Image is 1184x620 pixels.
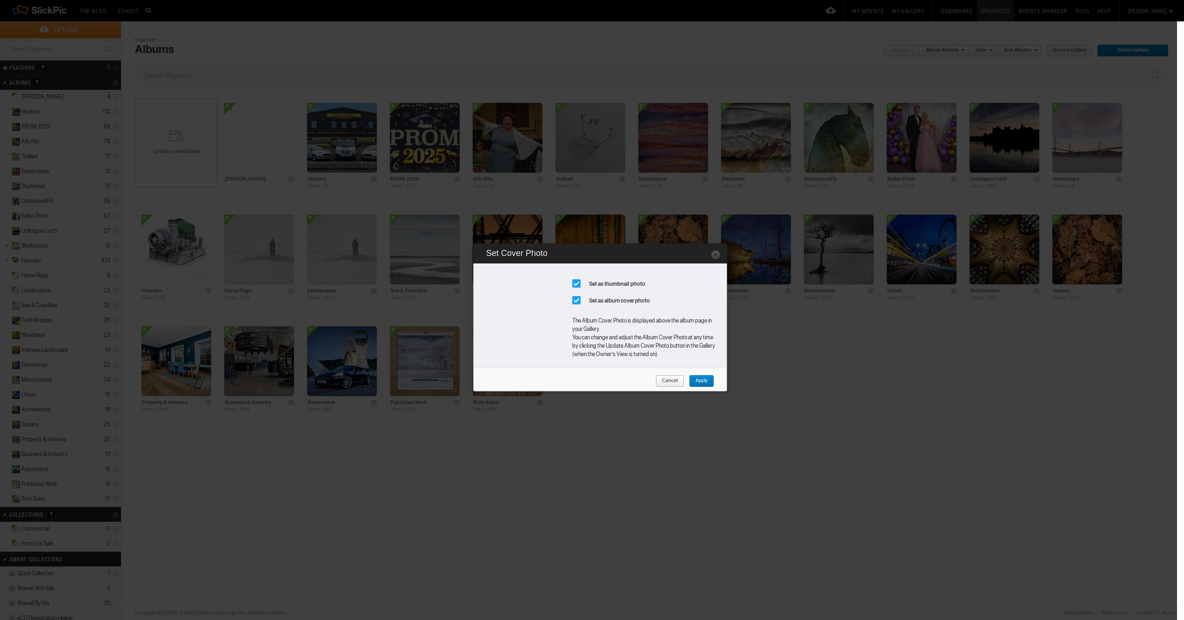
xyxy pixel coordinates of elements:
a: Cancel [656,375,684,387]
span: Cancel [656,375,678,387]
span: Set as album cover photo [572,292,659,309]
a: Close [711,249,720,259]
span: Apply [689,375,708,387]
p: The Album Cover Photo is displayed above the album page in your Gallery. You can change and adjus... [572,317,716,358]
h2: Set Cover Photo [486,242,716,263]
span: Set as thumbnail photo [572,276,655,292]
